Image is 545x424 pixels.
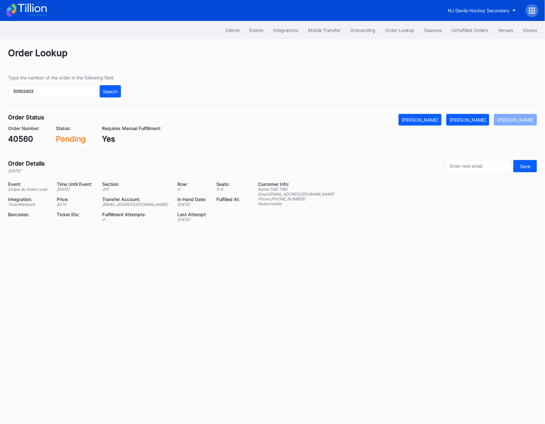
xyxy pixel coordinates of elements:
[102,187,169,192] div: 201
[8,187,49,192] div: Cirque du Soleil Luzia
[8,47,537,67] div: Order Lookup
[498,27,513,33] div: Venues
[56,126,86,131] div: Status:
[399,114,441,126] button: [PERSON_NAME]
[8,160,45,167] div: Order Details
[446,114,489,126] button: [PERSON_NAME]
[102,212,169,217] div: Fulfillment Attempts:
[102,217,169,222] div: 0
[385,27,414,33] div: Order Lookup
[258,181,334,187] div: Customer Info:
[520,164,530,169] div: Save
[57,202,94,207] div: $ 270
[57,212,94,217] div: Ticket IDs:
[448,8,510,13] div: NJ Devils Hockey Secondary
[102,197,169,202] div: Transfer Account:
[424,27,442,33] div: Seasons
[518,24,542,36] button: Vivenu
[177,202,208,207] div: [DATE]
[523,27,537,33] div: Vivenu
[56,134,86,144] div: Pending
[8,134,40,144] div: 40560
[57,197,94,202] div: Price:
[8,85,98,97] input: GT59662
[249,27,263,33] div: Events
[102,126,161,131] div: Requires Manual Fulfillment:
[380,24,419,36] button: Order Lookup
[451,27,488,33] div: Unfulfilled Orders
[57,187,94,192] div: [DATE]
[258,187,334,192] div: Name: TND TND
[273,27,298,33] div: Integrations
[8,197,49,202] div: Integration:
[177,187,208,192] div: O
[258,197,334,201] div: Phone: [PHONE_NUMBER]
[244,24,268,36] button: Events
[217,181,242,187] div: Seats:
[8,212,49,217] div: Barcodes:
[102,134,161,144] div: Yes
[57,181,94,187] div: Time Until Event:
[102,202,169,207] div: [EMAIL_ADDRESS][DOMAIN_NAME]
[217,187,242,192] div: 5 - 6
[402,117,438,123] div: [PERSON_NAME]
[445,160,512,172] input: Enter new email
[177,181,208,187] div: Row:
[217,197,242,202] div: Fulfilled At:
[221,24,244,36] button: Clients
[419,24,447,36] button: Seasons
[447,24,493,36] button: Unfulfilled Orders
[8,126,40,131] div: Order Number:
[345,24,380,36] button: Onboarding
[258,192,334,197] div: Email: [EMAIL_ADDRESS][DOMAIN_NAME]
[8,202,49,207] div: TicketNetwork
[177,217,208,222] div: [DATE]
[497,117,534,123] div: [PERSON_NAME]
[450,117,486,123] div: [PERSON_NAME]
[8,75,121,80] div: Type the number of the order in the following field
[102,181,169,187] div: Section:
[350,27,375,33] div: Onboarding
[225,27,240,33] div: Clients
[268,24,303,36] button: Integrations
[493,24,518,36] button: Venues
[513,160,537,172] button: Save
[103,89,118,94] div: Search
[8,114,44,121] div: Order Status
[177,212,208,217] div: Last Attempt:
[443,5,521,16] button: NJ Devils Hockey Secondary
[258,201,334,206] div: Notes: mobile
[8,168,45,173] div: [DATE]
[8,181,49,187] div: Event:
[308,27,341,33] div: Mobile Transfer
[177,197,208,202] div: In Hand Date:
[494,114,537,126] button: [PERSON_NAME]
[303,24,345,36] button: Mobile Transfer
[100,85,121,97] button: Search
